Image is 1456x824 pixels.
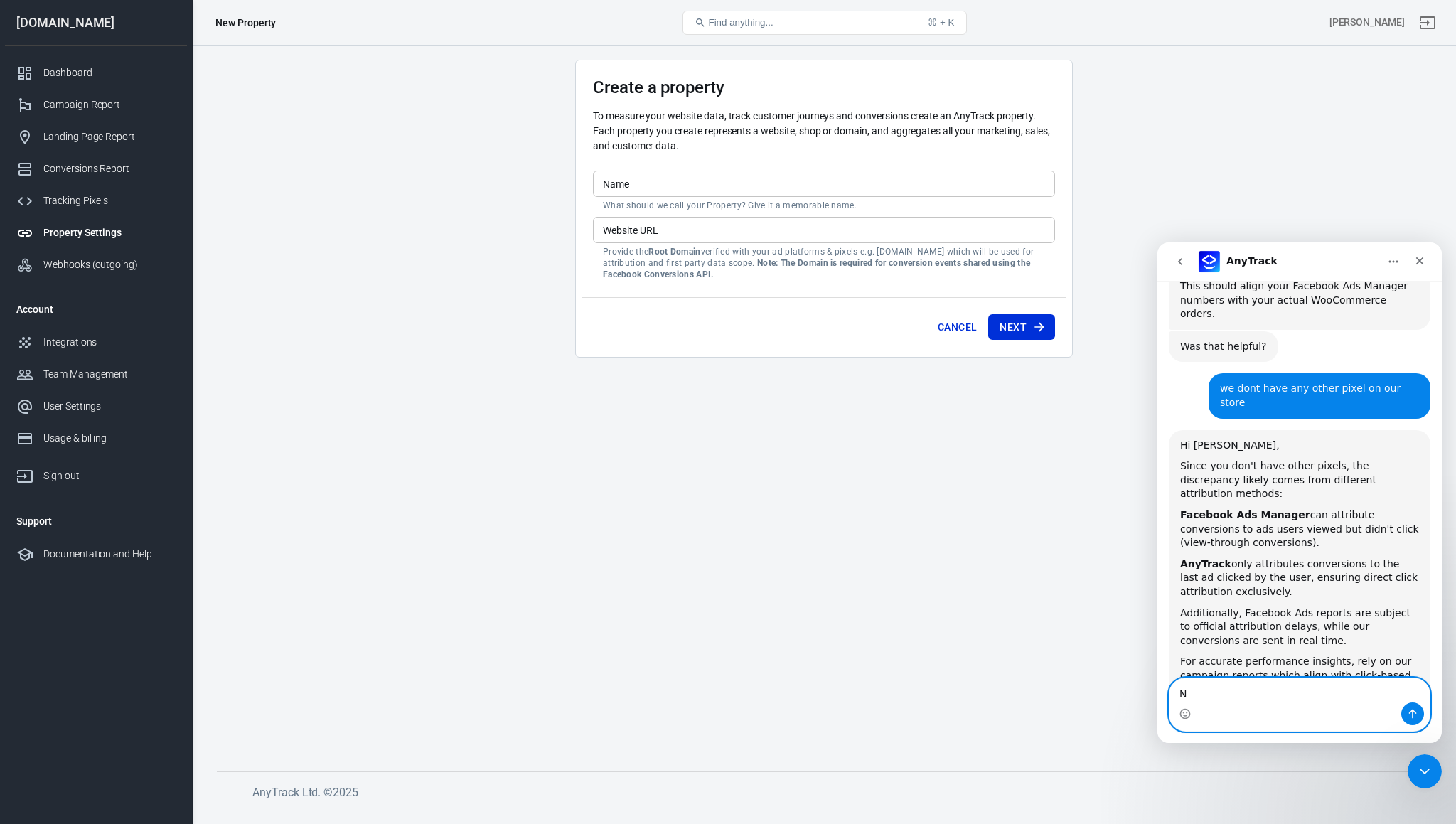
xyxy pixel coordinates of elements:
div: Usage & billing [43,431,176,446]
button: Find anything...⌘ + K [682,11,967,35]
div: Sign out [43,469,176,483]
a: Campaign Report [5,89,187,121]
a: Team Management [5,358,187,390]
a: User Settings [5,390,187,422]
p: Provide the verified with your ad platforms & pixels e.g. [DOMAIN_NAME] which will be used for at... [603,246,1045,280]
div: New Property [215,16,276,30]
div: Tracking Pixels [43,193,176,208]
div: Dashboard [43,65,176,80]
div: Team Management [43,367,176,382]
p: What should we call your Property? Give it a memorable name. [603,200,1045,211]
a: Tracking Pixels [5,185,187,217]
div: Documentation and Help [43,547,176,562]
iframe: Intercom live chat [1408,754,1442,788]
a: Landing Page Report [5,121,187,153]
h3: Create a property [593,77,1055,97]
span: Find anything... [709,17,773,28]
a: Property Settings [5,217,187,249]
li: Account [5,292,187,326]
a: Usage & billing [5,422,187,454]
div: Conversions Report [43,161,176,176]
div: Account id: BeY51yNs [1329,15,1405,30]
h6: AnyTrack Ltd. © 2025 [252,783,1319,801]
strong: Note: The Domain is required for conversion events shared using the Facebook Conversions API. [603,258,1030,279]
div: ⌘ + K [928,17,954,28]
a: Sign out [5,454,187,492]
a: Sign out [1410,6,1445,40]
button: Next [988,314,1055,341]
li: Support [5,504,187,538]
a: Dashboard [5,57,187,89]
div: [DOMAIN_NAME] [5,16,187,29]
p: To measure your website data, track customer journeys and conversions create an AnyTrack property... [593,109,1055,154]
a: Integrations [5,326,187,358]
strong: Root Domain [648,247,700,257]
div: Property Settings [43,225,176,240]
div: Integrations [43,335,176,350]
a: Webhooks (outgoing) [5,249,187,281]
input: Your Website Name [593,171,1055,197]
button: Cancel [932,314,983,341]
input: example.com [593,217,1055,243]
div: Landing Page Report [43,129,176,144]
div: User Settings [43,399,176,414]
div: Campaign Report [43,97,176,112]
a: Conversions Report [5,153,187,185]
div: Webhooks (outgoing) [43,257,176,272]
iframe: Intercom live chat [1157,242,1442,743]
